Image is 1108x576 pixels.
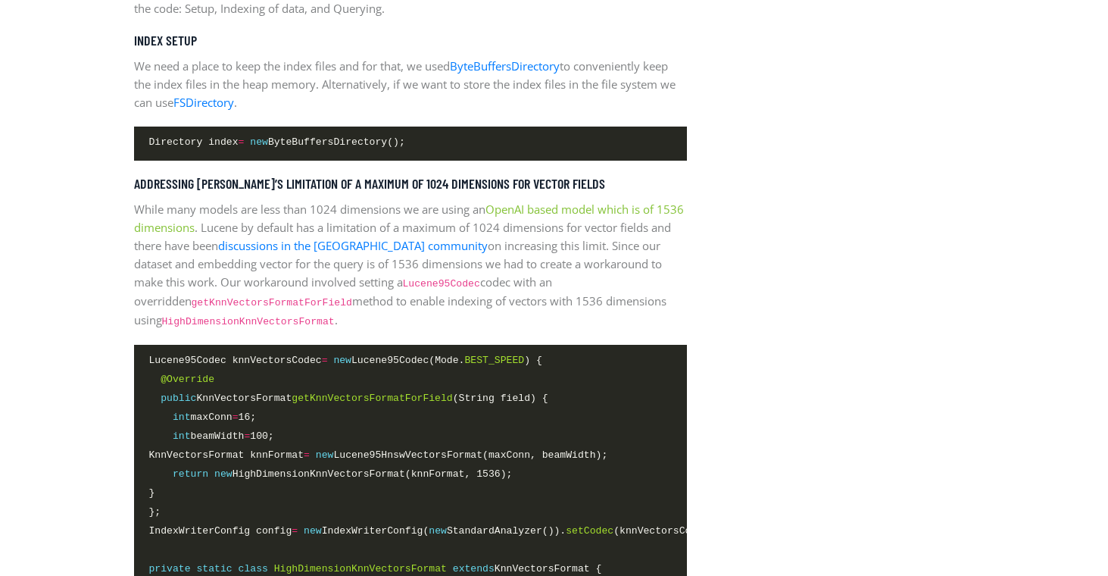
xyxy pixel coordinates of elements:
span: } [149,485,155,501]
span: int [173,430,191,442]
span: Directory index ByteBuffersDirectory(); [149,134,405,150]
span: KnnVectorsFormat knnFormat Lucene95HnswVectorsFormat(maxConn, beamWidth); [149,447,608,463]
span: setCodec [566,525,613,537]
span: new [316,449,334,461]
span: = [292,525,298,537]
span: KnnVectorsFormat (String field) { [149,390,548,406]
a: OpenAI based model which is of 1536 dimensions [134,202,684,235]
span: = [322,355,328,366]
span: new [250,136,268,148]
span: new [214,468,233,480]
h5: Index Setup [134,33,687,49]
span: }; [149,504,161,520]
span: extends [453,563,495,574]
span: int [173,412,191,423]
span: Lucene95Codec knnVectorsCodec Lucene95Codec(Mode. ) { [149,352,542,368]
code: getKnnVectorsFormatForField [192,297,352,308]
p: While many models are less than 1024 dimensions we are using an . Lucene by default has a limitat... [134,200,687,330]
span: public [161,393,196,404]
span: @Override [161,374,214,385]
span: new [333,355,351,366]
span: maxConn 16; [149,409,257,425]
a: FSDirectory [173,95,234,110]
span: getKnnVectorsFormatForField [292,393,452,404]
code: Lucene95Codec [403,278,480,290]
span: = [304,449,310,461]
span: IndexWriterConfig config IndexWriterConfig( StandardAnalyzer()). (knnVectorsCodec); [149,523,721,539]
span: class [239,563,268,574]
span: beamWidth 100; [149,428,274,444]
h5: Addressing [PERSON_NAME]’s limitation of a maximum of 1024 dimensions for vector fields [134,176,687,193]
span: HighDimensionKnnVectorsFormat(knnFormat, 1536); [149,466,513,482]
span: private [149,563,191,574]
span: BEST_SPEED [464,355,524,366]
span: new [304,525,322,537]
span: new [429,525,447,537]
span: = [233,412,239,423]
code: HighDimensionKnnVectorsFormat [162,316,335,327]
span: return [173,468,208,480]
span: = [239,136,245,148]
span: = [244,430,250,442]
span: HighDimensionKnnVectorsFormat [274,563,447,574]
span: static [196,563,232,574]
a: ByteBuffersDirectory [450,58,560,74]
a: discussions in the [GEOGRAPHIC_DATA] community [218,238,488,253]
p: We need a place to keep the index files and for that, we used to conveniently keep the index file... [134,57,687,111]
